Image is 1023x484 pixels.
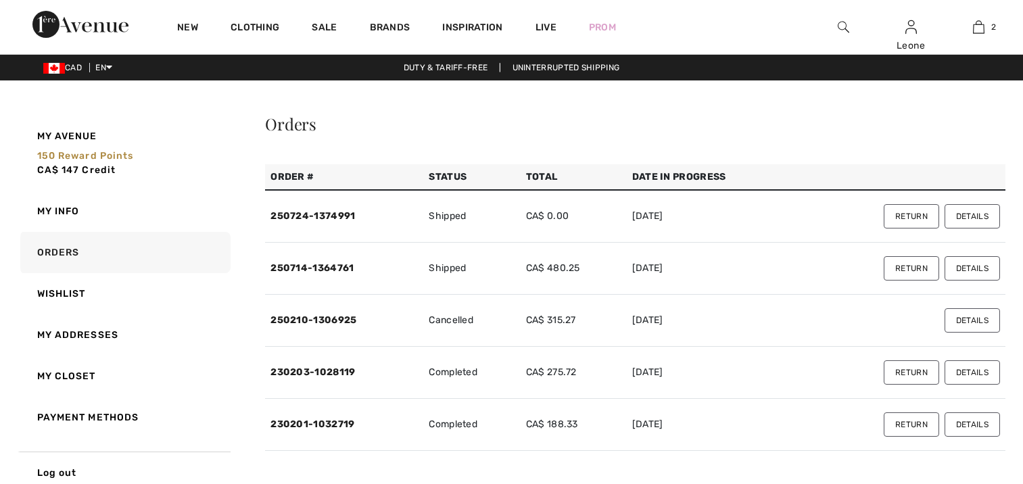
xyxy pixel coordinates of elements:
td: CA$ 315.27 [521,295,627,347]
img: My Info [905,19,917,35]
button: Details [945,412,1000,437]
span: CAD [43,63,87,72]
button: Details [945,256,1000,281]
td: Completed [423,399,520,451]
a: 250724-1374991 [270,210,355,222]
a: 230201-1032719 [270,418,354,430]
div: Orders [265,116,1005,132]
div: Leone [878,39,944,53]
a: 230203-1028119 [270,366,355,378]
td: CA$ 0.00 [521,190,627,243]
td: Completed [423,347,520,399]
a: Clothing [231,22,279,36]
img: 1ère Avenue [32,11,128,38]
img: Canadian Dollar [43,63,65,74]
button: Details [945,204,1000,228]
button: Details [945,360,1000,385]
a: My Info [18,191,231,232]
td: CA$ 275.72 [521,347,627,399]
td: [DATE] [627,243,798,295]
a: Brands [370,22,410,36]
a: New [177,22,198,36]
img: My Bag [973,19,984,35]
td: [DATE] [627,347,798,399]
td: CA$ 188.33 [521,399,627,451]
button: Return [884,412,939,437]
a: Live [536,20,556,34]
td: CA$ 480.25 [521,243,627,295]
button: Return [884,360,939,385]
button: Return [884,204,939,228]
button: Return [884,256,939,281]
a: Prom [589,20,616,34]
td: Shipped [423,243,520,295]
span: CA$ 147 Credit [37,164,116,176]
a: Wishlist [18,273,231,314]
span: My Avenue [37,129,97,143]
span: 150 Reward points [37,150,134,162]
span: EN [95,63,112,72]
span: 2 [991,21,996,33]
td: [DATE] [627,399,798,451]
a: Sign In [905,20,917,33]
td: Cancelled [423,295,520,347]
td: Shipped [423,190,520,243]
img: search the website [838,19,849,35]
a: 250210-1306925 [270,314,356,326]
th: Order # [265,164,423,190]
span: Inspiration [442,22,502,36]
a: Sale [312,22,337,36]
th: Status [423,164,520,190]
a: My Closet [18,356,231,397]
th: Total [521,164,627,190]
a: Orders [18,232,231,273]
th: Date in Progress [627,164,798,190]
a: My Addresses [18,314,231,356]
td: [DATE] [627,295,798,347]
a: 2 [945,19,1012,35]
a: Payment Methods [18,397,231,438]
td: [DATE] [627,190,798,243]
a: 250714-1364761 [270,262,354,274]
button: Details [945,308,1000,333]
